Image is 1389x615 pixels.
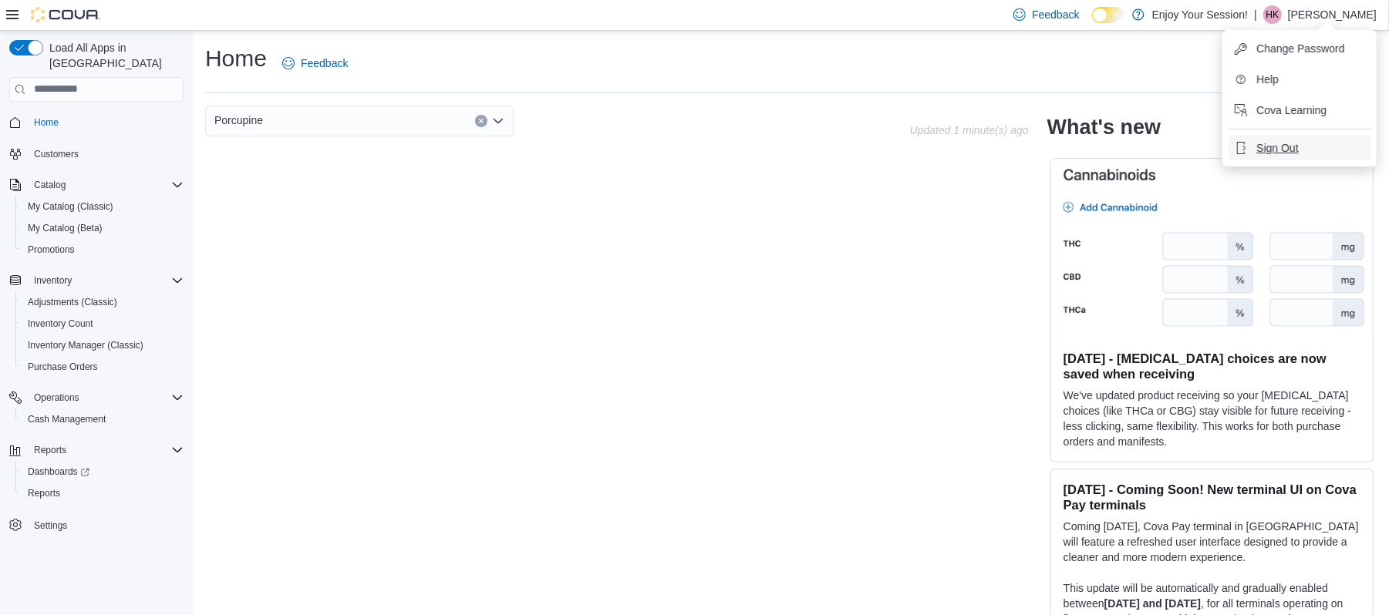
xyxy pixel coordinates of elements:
span: Customers [34,148,79,160]
span: Inventory Count [22,314,184,333]
span: Settings [34,519,67,532]
h3: [DATE] - Coming Soon! New terminal UI on Cova Pay terminals [1064,482,1360,512]
span: Home [28,113,184,132]
span: Home [34,116,59,129]
span: Promotions [28,244,75,256]
div: Harpreet Kaur [1263,5,1282,24]
h1: Home [205,43,267,74]
button: Sign Out [1229,136,1370,160]
a: Dashboards [22,462,96,481]
span: Reports [22,484,184,502]
h3: [DATE] - [MEDICAL_DATA] choices are now saved when receiving [1064,351,1360,381]
span: Inventory Manager (Classic) [28,339,143,351]
img: Cova [31,7,100,22]
nav: Complex example [9,105,184,576]
button: Reports [3,439,190,461]
span: Catalog [34,179,66,191]
button: Reports [28,441,72,459]
a: Settings [28,516,73,535]
span: Porcupine [214,111,263,129]
span: Inventory Count [28,318,93,330]
button: Inventory Manager (Classic) [15,334,190,356]
a: Inventory Count [22,314,99,333]
span: HK [1266,5,1279,24]
h2: What's new [1047,115,1161,139]
span: Promotions [22,240,184,259]
span: Purchase Orders [22,358,184,376]
span: Reports [28,441,184,459]
span: Inventory Manager (Classic) [22,336,184,355]
a: Promotions [22,240,81,259]
p: Coming [DATE], Cova Pay terminal in [GEOGRAPHIC_DATA] will feature a refreshed user interface des... [1064,519,1360,565]
button: Inventory [28,271,78,290]
span: Dark Mode [1092,23,1093,24]
span: Adjustments (Classic) [28,296,117,308]
span: My Catalog (Classic) [22,197,184,216]
button: Operations [3,387,190,408]
a: Purchase Orders [22,358,104,376]
span: Purchase Orders [28,361,98,373]
button: Cash Management [15,408,190,430]
span: Feedback [301,55,348,71]
button: Adjustments (Classic) [15,291,190,313]
a: Feedback [276,48,354,79]
p: [PERSON_NAME] [1288,5,1377,24]
span: Help [1256,72,1279,87]
span: Reports [28,487,60,499]
span: My Catalog (Beta) [28,222,103,234]
span: My Catalog (Beta) [22,219,184,237]
button: Purchase Orders [15,356,190,378]
a: Dashboards [15,461,190,482]
a: Inventory Manager (Classic) [22,336,150,355]
button: Change Password [1229,36,1370,61]
a: Customers [28,145,85,163]
span: Catalog [28,176,184,194]
span: Cash Management [22,410,184,428]
span: Adjustments (Classic) [22,293,184,311]
a: Home [28,113,65,132]
a: My Catalog (Classic) [22,197,120,216]
span: Cash Management [28,413,106,425]
span: Customers [28,144,184,163]
p: Enjoy Your Session! [1152,5,1249,24]
button: Clear input [475,115,487,127]
button: Catalog [3,174,190,196]
a: Cash Management [22,410,112,428]
strong: [DATE] and [DATE] [1104,597,1201,610]
span: Dashboards [28,465,89,478]
button: Reports [15,482,190,504]
span: Inventory [34,274,72,287]
span: Cova Learning [1256,102,1327,118]
button: My Catalog (Classic) [15,196,190,217]
p: | [1254,5,1257,24]
span: My Catalog (Classic) [28,200,113,213]
input: Dark Mode [1092,7,1124,23]
span: Dashboards [22,462,184,481]
button: Catalog [28,176,72,194]
span: Settings [28,515,184,534]
span: Sign Out [1256,140,1298,156]
button: Inventory Count [15,313,190,334]
span: Reports [34,444,66,456]
button: Promotions [15,239,190,260]
button: Cova Learning [1229,98,1370,123]
button: My Catalog (Beta) [15,217,190,239]
button: Customers [3,143,190,165]
button: Home [3,111,190,133]
button: Settings [3,513,190,536]
button: Inventory [3,270,190,291]
button: Help [1229,67,1370,92]
span: Feedback [1032,7,1079,22]
span: Change Password [1256,41,1344,56]
p: Updated 1 minute(s) ago [910,124,1029,136]
a: Adjustments (Classic) [22,293,123,311]
a: My Catalog (Beta) [22,219,109,237]
span: Load All Apps in [GEOGRAPHIC_DATA] [43,40,184,71]
span: Operations [34,392,79,404]
p: We've updated product receiving so your [MEDICAL_DATA] choices (like THCa or CBG) stay visible fo... [1064,388,1360,449]
button: Open list of options [492,115,504,127]
span: Operations [28,388,184,407]
span: Inventory [28,271,184,290]
button: Operations [28,388,86,407]
a: Reports [22,484,66,502]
